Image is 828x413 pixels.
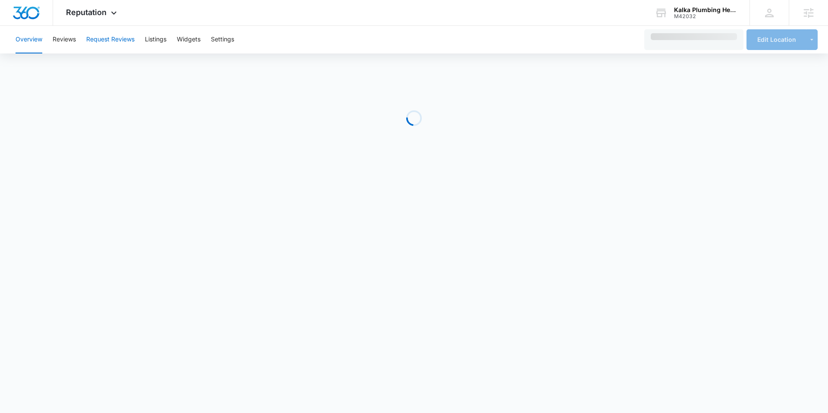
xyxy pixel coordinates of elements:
span: Reputation [66,8,107,17]
button: Settings [211,26,234,53]
button: Request Reviews [86,26,135,53]
button: Widgets [177,26,201,53]
button: Overview [16,26,42,53]
div: account id [674,13,737,19]
div: account name [674,6,737,13]
button: Reviews [53,26,76,53]
button: Listings [145,26,166,53]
